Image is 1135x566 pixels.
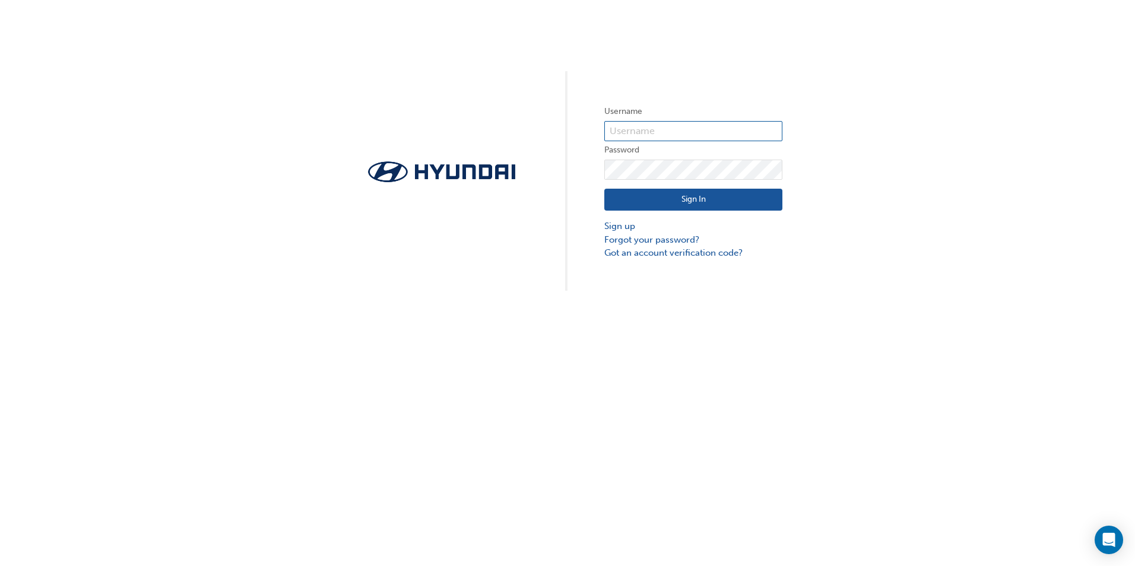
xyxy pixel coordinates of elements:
[604,121,782,141] input: Username
[353,158,531,186] img: Trak
[1095,526,1123,554] div: Open Intercom Messenger
[604,233,782,247] a: Forgot your password?
[604,104,782,119] label: Username
[604,220,782,233] a: Sign up
[604,143,782,157] label: Password
[604,189,782,211] button: Sign In
[604,246,782,260] a: Got an account verification code?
